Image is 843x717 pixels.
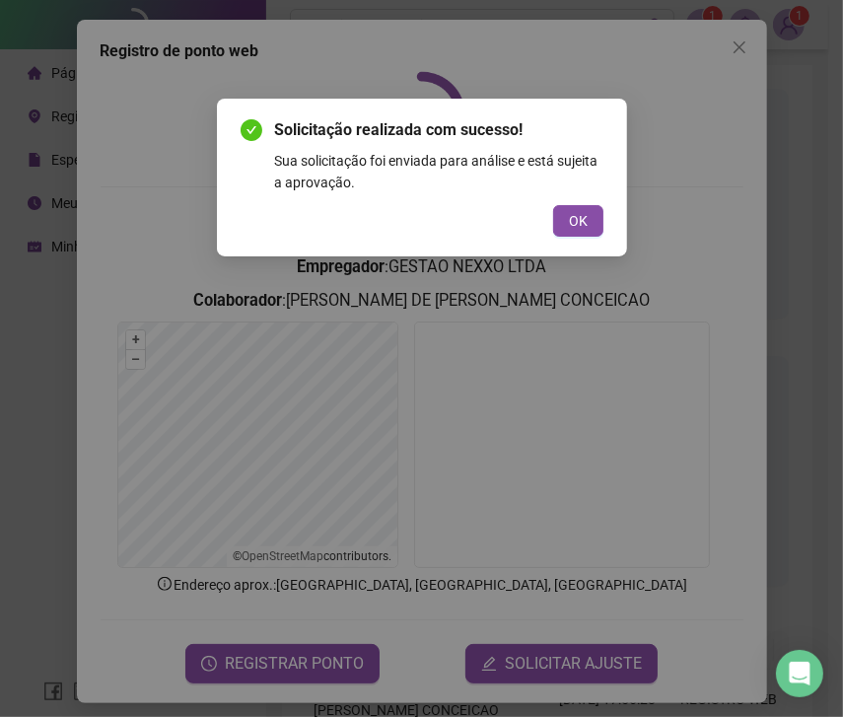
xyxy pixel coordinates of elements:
[569,210,588,232] span: OK
[274,118,603,142] span: Solicitação realizada com sucesso!
[241,119,262,141] span: check-circle
[274,150,603,193] div: Sua solicitação foi enviada para análise e está sujeita a aprovação.
[776,650,823,697] div: Open Intercom Messenger
[553,205,603,237] button: OK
